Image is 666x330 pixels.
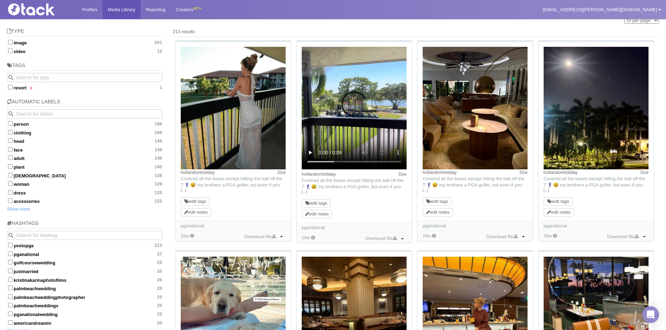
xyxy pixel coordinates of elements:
label: pganationalwedding [7,310,162,317]
input: face148 [8,147,13,152]
a: hollandonholiday [181,170,215,175]
span: 1 [160,85,162,90]
time: Posted: 3/13/2025, 4:47:50 PM [519,169,528,176]
label: resort [7,84,162,91]
span: 25 [157,260,162,265]
h5: Automatic Labels [7,99,162,107]
time: Added: 3/25/2025, 3:16:13 PM [544,233,552,239]
input: palmbeachweddingphotographer25 [8,294,13,299]
h5: Hashtags [7,221,162,229]
input: person188 [8,121,13,126]
label: kristinakarinaphotofilms [7,276,162,283]
span: Covered all the bases except hitting the ball off the T 🏌️‍♀️😅 my brothers a PGA golfer, but even... [544,176,648,232]
label: face [7,146,162,153]
span: 12 [157,49,162,54]
a: Download file [364,235,399,242]
a: […] [302,189,407,195]
input: Search for hashtag [7,231,162,240]
span: Covered all the bases except hitting the ball off the T 🏌️‍♀️😅 my brothers a PGA golfer, but even... [302,178,406,233]
a: […] [181,187,286,193]
label: palmbeachwedding [7,285,162,292]
label: pganational [7,250,162,257]
div: BETA [193,5,201,12]
span: 188 [155,121,162,127]
div: pganational [181,223,286,229]
a: Download file [243,233,278,241]
label: person [7,120,162,127]
label: clothing [7,129,162,136]
input: justmarried25 [8,269,13,273]
span: 25 [157,294,162,300]
a: Download file [606,233,640,241]
span: Covered all the bases except hitting the ball off the T 🏌️‍♀️😅 my brothers a PGA golfer, but even... [423,176,527,232]
div: pganational [423,223,528,229]
span: 146 [155,155,162,161]
a: edit tags [426,199,448,204]
a: Download file [485,233,520,241]
span: 145 [155,164,162,170]
time: Posted: 3/13/2025, 4:47:50 PM [277,169,286,176]
span: 125 [155,190,162,196]
input: americandreamin20 [8,320,13,325]
span: 25 [157,311,162,317]
label: palmbeachweddingphotographer [7,293,162,300]
input: plant145 [8,164,13,169]
span: 27 [157,251,162,257]
button: Search [7,231,16,240]
span: 213 [155,243,162,248]
input: video12 [8,49,13,53]
span: 201 [155,40,162,45]
time: Posted: 3/13/2025, 4:47:50 PM [640,169,649,176]
a: edit notes [426,210,450,215]
div: 213 results [173,29,659,35]
a: edit tags [305,200,327,206]
span: 25 [157,269,162,274]
a: hollandonholiday [302,171,336,177]
input: image201 [8,40,13,44]
time: Added: 3/25/2025, 3:16:15 PM [423,233,431,239]
span: 123 [155,198,162,204]
input: Search for tags [7,73,162,82]
label: golfcoursewedding [7,259,162,266]
input: dress125 [8,190,13,195]
input: palmbeachweddings25 [8,303,13,307]
span: 168 [155,130,162,135]
label: dress [7,189,162,196]
a: Show more [7,206,30,212]
label: video [7,47,162,54]
span: Covered all the bases except hitting the ball off the T 🏌️‍♀️😅 my brothers a PGA golfer, but even... [181,176,285,232]
input: pganationalwedding25 [8,311,13,316]
h5: Type [7,29,162,37]
span: 148 [155,147,162,153]
label: yestopga [7,242,162,249]
h5: Tags [7,63,162,71]
svg: Search [8,111,13,116]
time: Added: 3/25/2025, 3:16:23 PM [181,233,189,239]
label: woman [7,180,162,187]
input: pganational27 [8,251,13,256]
input: head149 [8,138,13,143]
img: Tack [5,3,75,15]
label: head [7,137,162,144]
label: image [7,39,162,46]
img: Image may contain: palm tree, plant, tree, summer, nature, night, outdoors, lighting, flare, ligh... [544,47,649,169]
div: pganational [302,225,407,231]
svg: Search [8,233,13,238]
span: 149 [155,138,162,144]
img: Image may contain: clothing, dress, evening dress, formal wear, adult, bride, female, person, wed... [181,47,286,169]
input: resortx 1 [8,85,13,89]
span: 25 [157,286,162,291]
input: [DEMOGRAPHIC_DATA]138 [8,173,13,177]
a: edit tags [547,199,569,204]
span: 129 [155,181,162,187]
time: Posted: 3/13/2025, 4:47:50 PM [398,171,407,177]
label: palmbeachweddings [7,302,162,309]
a: […] [423,187,528,193]
label: plant [7,163,162,170]
input: kristinakarinaphotofilms25 [8,277,13,282]
a: […] [544,187,649,193]
input: woman129 [8,181,13,186]
input: clothing168 [8,130,13,134]
label: [DEMOGRAPHIC_DATA] [7,172,162,179]
a: edit notes [184,210,208,215]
